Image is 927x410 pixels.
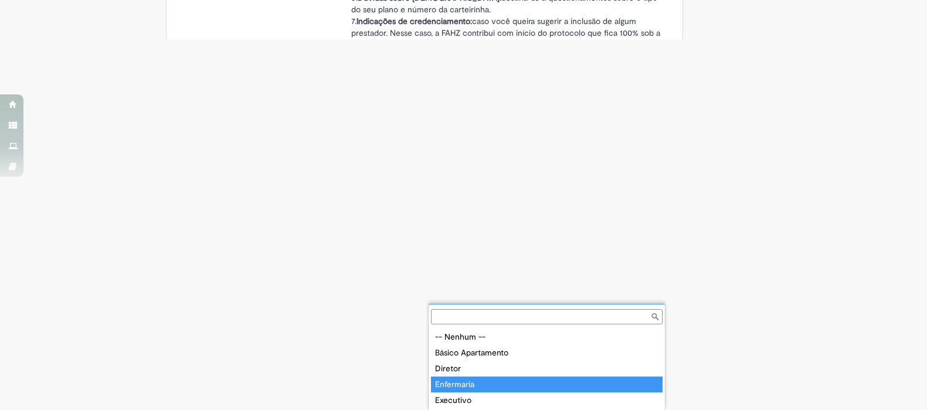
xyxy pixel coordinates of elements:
[431,329,663,345] div: -- Nenhum --
[431,377,663,392] div: Enfermaria
[431,345,663,361] div: Básico Apartamento
[431,361,663,377] div: Diretor
[431,392,663,408] div: Executivo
